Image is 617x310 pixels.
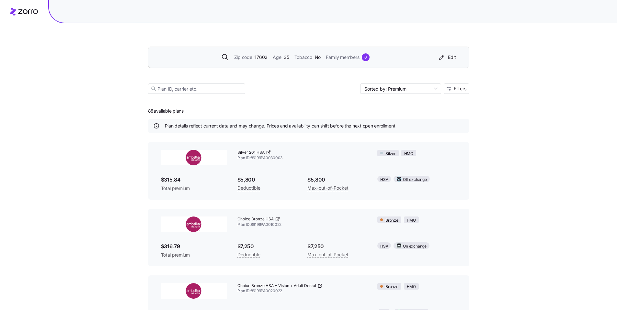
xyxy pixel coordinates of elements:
span: Age [273,54,281,61]
span: Off exchange [403,177,427,183]
span: Plan details reflect current data and may change. Prices and availability can shift before the ne... [165,123,395,129]
span: Silver [385,151,396,157]
div: Edit [438,54,456,61]
span: $316.79 [161,242,227,250]
span: Total premium [161,252,227,258]
img: Ambetter [161,283,227,299]
img: Ambetter [161,216,227,232]
span: Zip code [234,54,252,61]
span: Tobacco [294,54,312,61]
span: Silver 201 HSA [237,150,265,155]
span: Plan ID: 86199PA0030003 [237,155,367,161]
img: Ambetter [161,150,227,165]
span: HSA [380,177,388,183]
span: Plan ID: 86199PA0020022 [237,288,367,294]
span: Bronze [385,217,398,224]
span: HMO [407,217,416,224]
span: HMO [407,284,416,290]
span: Bronze [385,284,398,290]
span: $7,250 [307,242,367,250]
span: Filters [454,86,466,91]
span: Plan ID: 86199PA0010022 [237,222,367,227]
span: HSA [380,243,388,249]
span: Total premium [161,185,227,192]
span: Choice Bronze HSA [237,216,274,222]
span: Family members [326,54,359,61]
div: 0 [362,53,370,61]
button: Edit [435,52,459,62]
span: Max-out-of-Pocket [307,184,348,192]
span: Choice Bronze HSA + Vision + Adult Dental [237,283,316,289]
span: $5,800 [237,176,297,184]
span: HMO [404,151,413,157]
input: Sort by [360,83,441,94]
button: Filters [444,83,469,94]
span: $315.84 [161,176,227,184]
span: 17602 [255,54,268,61]
span: No [315,54,321,61]
span: $7,250 [237,242,297,250]
span: $5,800 [307,176,367,184]
span: Max-out-of-Pocket [307,251,348,259]
span: On exchange [403,243,426,249]
span: 35 [284,54,289,61]
span: 88 available plans [148,108,184,114]
span: Deductible [237,184,260,192]
input: Plan ID, carrier etc. [148,83,245,94]
span: Deductible [237,251,260,259]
